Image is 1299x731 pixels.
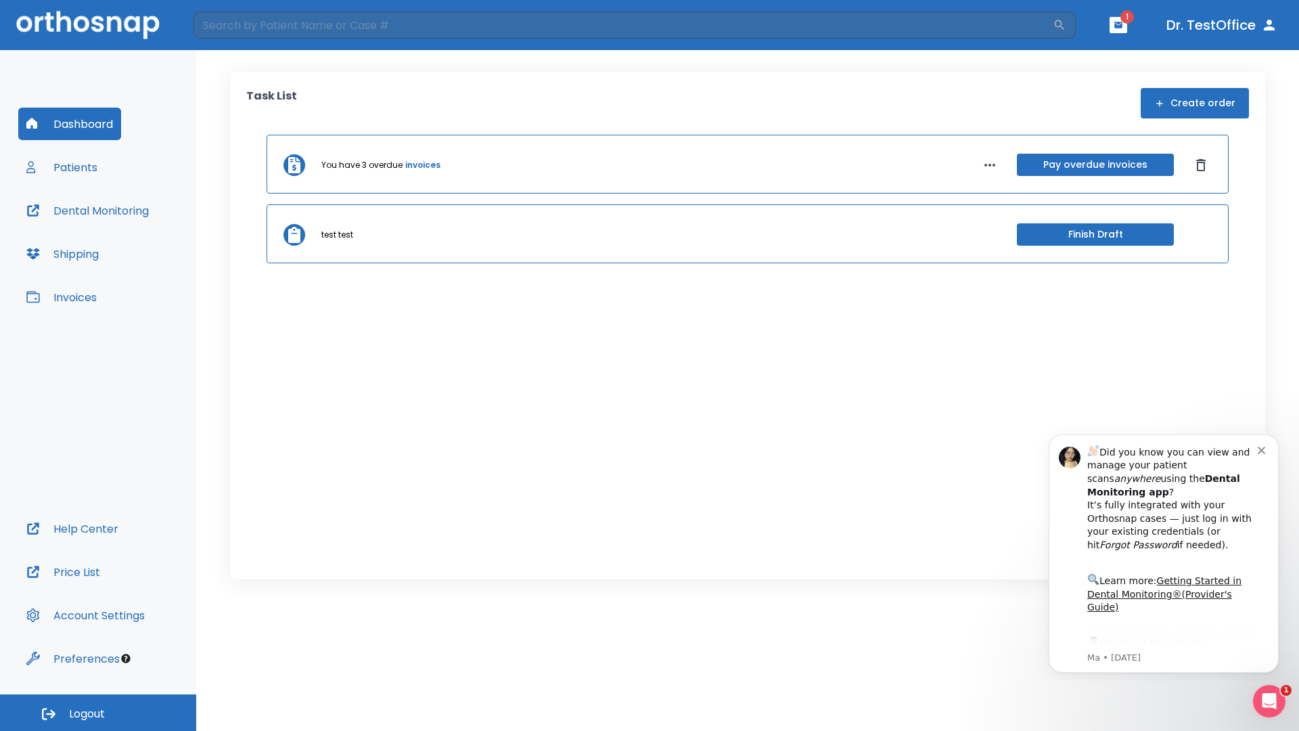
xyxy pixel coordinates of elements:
[59,229,229,242] p: Message from Ma, sent 5w ago
[1017,223,1174,246] button: Finish Draft
[1190,154,1212,176] button: Dismiss
[18,512,127,545] button: Help Center
[405,159,440,171] a: invoices
[18,642,128,675] button: Preferences
[18,556,108,588] button: Price List
[16,11,160,39] img: Orthosnap
[18,599,153,632] button: Account Settings
[1141,88,1249,118] button: Create order
[1161,13,1283,37] button: Dr. TestOffice
[18,281,105,313] button: Invoices
[18,151,106,183] button: Patients
[59,216,179,240] a: App Store
[229,21,240,32] button: Dismiss notification
[1281,685,1292,696] span: 1
[1017,154,1174,176] button: Pay overdue invoices
[18,194,157,227] button: Dental Monitoring
[1028,422,1299,681] iframe: Intercom notifications message
[18,238,107,270] button: Shipping
[18,108,121,140] button: Dashboard
[120,652,132,665] div: Tooltip anchor
[1120,10,1134,24] span: 1
[321,159,403,171] p: You have 3 overdue
[193,12,1053,39] input: Search by Patient Name or Case #
[59,213,229,282] div: Download the app: | ​ Let us know if you need help getting started!
[1253,685,1285,717] iframe: Intercom live chat
[321,229,353,241] p: test test
[246,88,297,118] p: Task List
[69,707,105,722] span: Logout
